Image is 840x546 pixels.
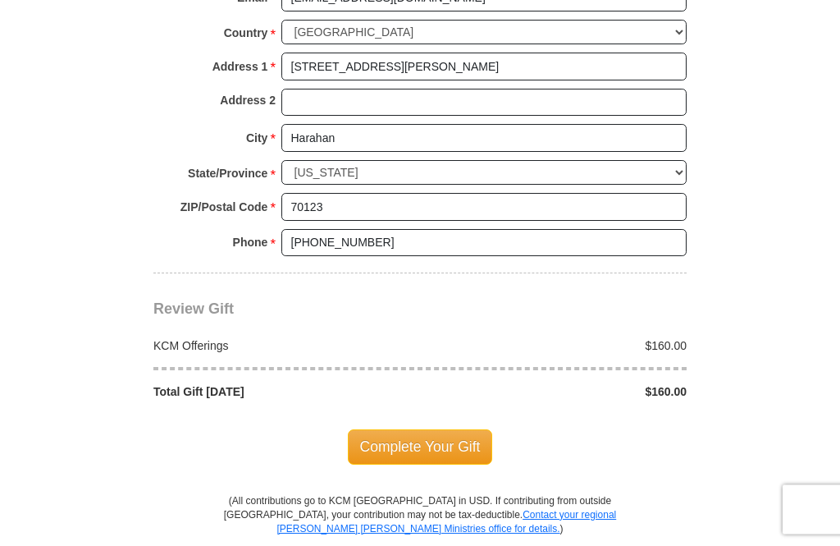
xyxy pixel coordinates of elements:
[224,22,268,45] strong: Country
[276,510,616,535] a: Contact your regional [PERSON_NAME] [PERSON_NAME] Ministries office for details.
[188,163,267,186] strong: State/Province
[246,127,267,150] strong: City
[420,384,696,401] div: $160.00
[233,232,268,255] strong: Phone
[220,89,276,112] strong: Address 2
[348,430,493,465] span: Complete Your Gift
[180,196,268,219] strong: ZIP/Postal Code
[212,56,268,79] strong: Address 1
[145,384,421,401] div: Total Gift [DATE]
[420,338,696,355] div: $160.00
[145,338,421,355] div: KCM Offerings
[153,301,234,318] span: Review Gift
